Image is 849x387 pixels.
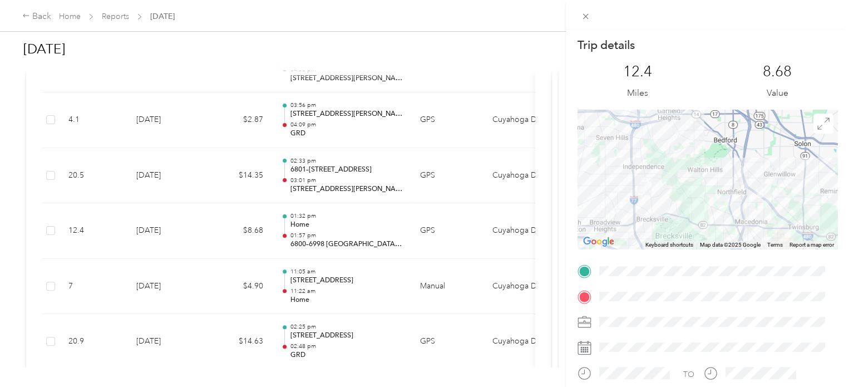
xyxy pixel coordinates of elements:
a: Terms (opens in new tab) [767,242,783,248]
div: TO [683,369,694,380]
img: Google [580,234,617,249]
a: Report a map error [789,242,834,248]
p: 12.4 [623,63,652,81]
p: Value [767,86,788,100]
p: Trip details [577,37,635,53]
button: Keyboard shortcuts [645,241,693,249]
a: Open this area in Google Maps (opens a new window) [580,234,617,249]
p: 8.68 [763,63,792,81]
p: Miles [627,86,648,100]
span: Map data ©2025 Google [700,242,761,248]
iframe: Everlance-gr Chat Button Frame [787,325,849,387]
